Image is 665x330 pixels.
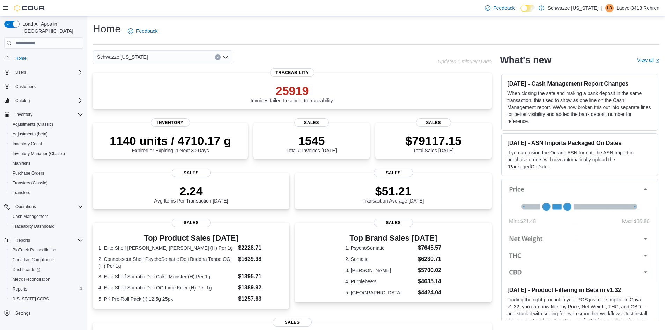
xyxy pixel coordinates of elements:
dd: $4424.04 [418,288,441,297]
div: Lacye-3413 Rehren [605,4,614,12]
span: Traceabilty Dashboard [10,222,83,230]
span: Adjustments (beta) [13,131,48,137]
p: Schwazze [US_STATE] [548,4,599,12]
span: Inventory Count [13,141,42,147]
dd: $2228.71 [238,244,284,252]
span: Inventory [13,110,83,119]
p: 25919 [251,84,334,98]
button: Settings [1,308,86,318]
span: Reports [10,285,83,293]
a: Manifests [10,159,33,168]
a: Dashboards [7,265,86,274]
p: Updated 1 minute(s) ago [438,59,492,64]
button: Inventory [13,110,35,119]
span: Customers [15,84,36,89]
button: Adjustments (Classic) [7,119,86,129]
button: Open list of options [223,54,228,60]
span: Metrc Reconciliation [13,277,50,282]
span: Sales [172,219,211,227]
button: Clear input [215,54,221,60]
span: Traceabilty Dashboard [13,223,54,229]
span: BioTrack Reconciliation [13,247,56,253]
span: Transfers [10,189,83,197]
button: Purchase Orders [7,168,86,178]
span: Load All Apps in [GEOGRAPHIC_DATA] [20,21,83,35]
span: L3 [607,4,612,12]
span: Adjustments (Classic) [10,120,83,129]
span: Users [13,68,83,76]
button: Inventory Manager (Classic) [7,149,86,159]
span: Feedback [136,28,157,35]
a: Settings [13,309,33,317]
span: Customers [13,82,83,91]
span: Traceability [270,68,315,77]
span: Catalog [13,96,83,105]
button: Metrc Reconciliation [7,274,86,284]
button: Canadian Compliance [7,255,86,265]
button: BioTrack Reconciliation [7,245,86,255]
h3: [DATE] - Cash Management Report Changes [507,80,652,87]
button: [US_STATE] CCRS [7,294,86,304]
dt: 5. PK Pre Roll Pack (I) 12.5g 25pk [98,295,235,302]
span: Home [13,53,83,62]
span: Sales [273,318,312,327]
button: Cash Management [7,212,86,221]
span: Transfers [13,190,30,196]
span: Purchase Orders [13,170,44,176]
a: Transfers (Classic) [10,179,50,187]
span: Washington CCRS [10,295,83,303]
span: Operations [13,203,83,211]
button: Catalog [13,96,32,105]
button: Adjustments (beta) [7,129,86,139]
span: Catalog [15,98,30,103]
dd: $7645.57 [418,244,441,252]
span: Reports [15,237,30,243]
a: Inventory Count [10,140,45,148]
dt: 1. Elite Shelf [PERSON_NAME] [PERSON_NAME] (H) Per 1g [98,244,235,251]
span: Dashboards [13,267,40,272]
dd: $1389.92 [238,284,284,292]
span: Sales [294,118,329,127]
p: $51.21 [363,184,424,198]
a: Metrc Reconciliation [10,275,53,284]
a: Dashboards [10,265,43,274]
button: Manifests [7,159,86,168]
span: Inventory [151,118,190,127]
dd: $1257.63 [238,295,284,303]
dt: 2. Somatic [345,256,415,263]
span: Reports [13,286,27,292]
span: Settings [13,309,83,317]
dt: 2. Connoisseur Shelf PsychoSomatic Deli Buddha Tahoe OG (H) Per 1g [98,256,235,270]
h3: [DATE] - ASN Imports Packaged On Dates [507,139,652,146]
h3: Top Product Sales [DATE] [98,234,284,242]
span: [US_STATE] CCRS [13,296,49,302]
span: Sales [374,169,413,177]
span: Canadian Compliance [13,257,54,263]
span: BioTrack Reconciliation [10,246,83,254]
a: View allExternal link [637,57,659,63]
dt: 3. Elite Shelf Somatic Deli Cake Monster (H) Per 1g [98,273,235,280]
a: Traceabilty Dashboard [10,222,57,230]
span: Manifests [13,161,30,166]
a: Cash Management [10,212,51,221]
div: Avg Items Per Transaction [DATE] [154,184,228,204]
button: Traceabilty Dashboard [7,221,86,231]
span: Sales [374,219,413,227]
button: Operations [13,203,39,211]
span: Adjustments (beta) [10,130,83,138]
button: Inventory Count [7,139,86,149]
span: Transfers (Classic) [10,179,83,187]
div: Transaction Average [DATE] [363,184,424,204]
span: Sales [172,169,211,177]
span: Operations [15,204,36,210]
p: $79117.15 [405,134,461,148]
span: Home [15,56,27,61]
a: Home [13,54,29,63]
dt: 5. [GEOGRAPHIC_DATA] [345,289,415,296]
button: Reports [7,284,86,294]
a: Customers [13,82,38,91]
em: Beta Features [553,318,584,323]
a: Feedback [482,1,517,15]
dd: $6230.71 [418,255,441,263]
